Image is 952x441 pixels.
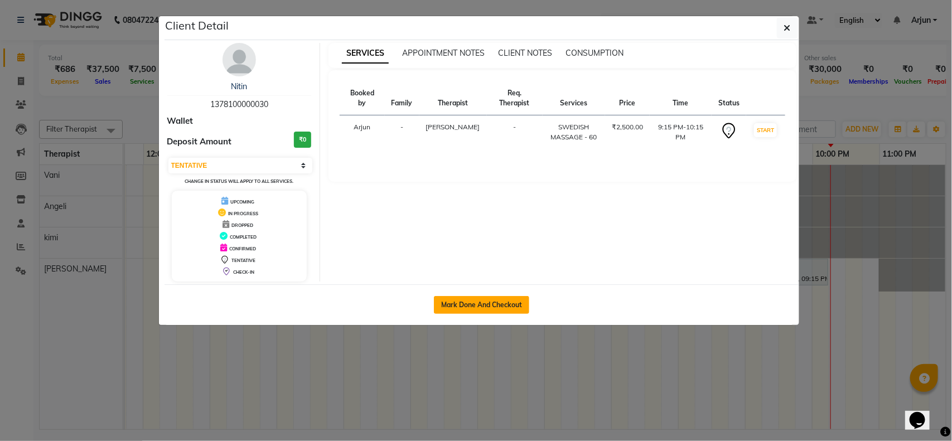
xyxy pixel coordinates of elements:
th: Req. Therapist [487,81,543,115]
div: ₹2,500.00 [612,122,643,132]
td: 9:15 PM-10:15 PM [650,115,712,149]
th: Time [650,81,712,115]
button: START [754,123,777,137]
span: TENTATIVE [231,258,255,263]
th: Price [605,81,650,115]
small: Change in status will apply to all services. [185,178,293,184]
span: CONSUMPTION [566,48,624,58]
span: CLIENT NOTES [498,48,552,58]
span: 1378100000030 [210,99,268,109]
th: Services [543,81,605,115]
span: DROPPED [231,222,253,228]
th: Status [712,81,746,115]
h5: Client Detail [166,17,229,34]
span: IN PROGRESS [228,211,258,216]
span: [PERSON_NAME] [426,123,480,131]
span: Deposit Amount [167,135,232,148]
th: Booked by [340,81,385,115]
span: COMPLETED [230,234,257,240]
td: - [385,115,419,149]
span: APPOINTMENT NOTES [402,48,485,58]
span: Wallet [167,115,194,128]
h3: ₹0 [294,132,311,148]
div: SWEDISH MASSAGE - 60 [549,122,598,142]
th: Therapist [419,81,487,115]
td: Arjun [340,115,385,149]
iframe: chat widget [905,396,941,430]
a: Nitin [231,81,247,91]
th: Family [385,81,419,115]
span: SERVICES [342,43,389,64]
span: CHECK-IN [233,269,254,275]
img: avatar [223,43,256,76]
td: - [487,115,543,149]
span: UPCOMING [230,199,254,205]
span: CONFIRMED [229,246,256,251]
button: Mark Done And Checkout [434,296,529,314]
